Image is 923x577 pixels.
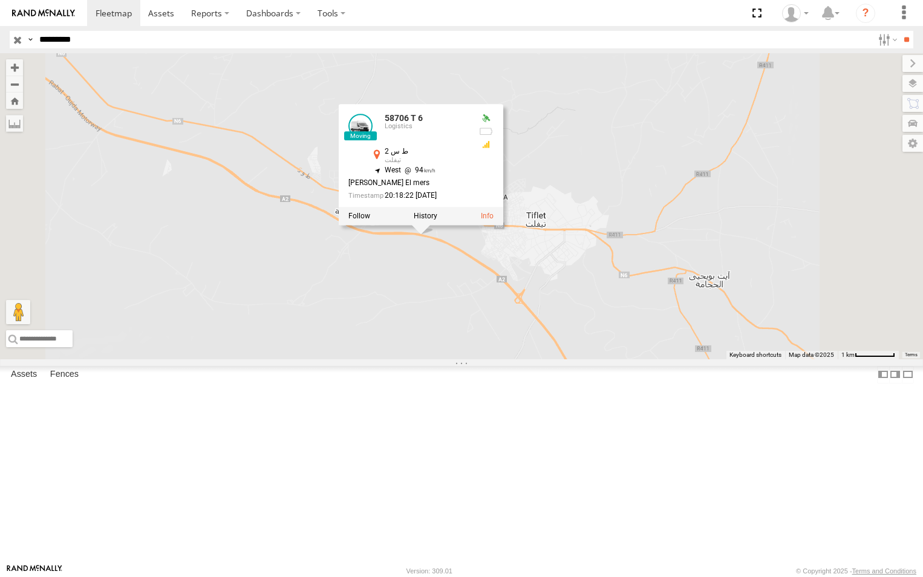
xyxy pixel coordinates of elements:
label: Measure [6,115,23,132]
label: Search Query [25,31,35,48]
a: Terms and Conditions [852,567,916,575]
div: Valid GPS Fix [479,114,494,123]
a: Visit our Website [7,565,62,577]
i: ? [856,4,875,23]
span: Map data ©2025 [789,351,834,358]
div: ط س 2 [385,148,469,155]
label: Realtime tracking of Asset [348,212,370,221]
span: 94 [401,166,435,174]
div: © Copyright 2025 - [796,567,916,575]
button: Map Scale: 1 km per 63 pixels [838,351,899,359]
label: Hide Summary Table [902,366,914,383]
button: Zoom out [6,76,23,93]
div: Date/time of location update [348,192,469,200]
a: View Asset Details [348,114,373,138]
a: 58706 T 6 [385,113,423,123]
a: View Asset Details [481,212,494,221]
label: Dock Summary Table to the Right [889,366,901,383]
div: No battery health information received from this device. [479,127,494,137]
button: Zoom Home [6,93,23,109]
div: Logistics [385,123,469,131]
span: 1 km [841,351,855,358]
label: Map Settings [902,135,923,152]
div: GSM Signal = 3 [479,140,494,149]
label: View Asset History [414,212,437,221]
label: Search Filter Options [873,31,899,48]
span: West [385,166,401,174]
button: Zoom in [6,59,23,76]
div: Younes Gaubi [778,4,813,22]
div: تيفلت [385,157,469,164]
img: rand-logo.svg [12,9,75,18]
div: [PERSON_NAME] El mers [348,180,469,187]
label: Fences [44,366,85,383]
label: Assets [5,366,43,383]
a: Terms (opens in new tab) [905,353,918,357]
label: Dock Summary Table to the Left [877,366,889,383]
div: Version: 309.01 [406,567,452,575]
button: Keyboard shortcuts [729,351,781,359]
button: Drag Pegman onto the map to open Street View [6,300,30,324]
